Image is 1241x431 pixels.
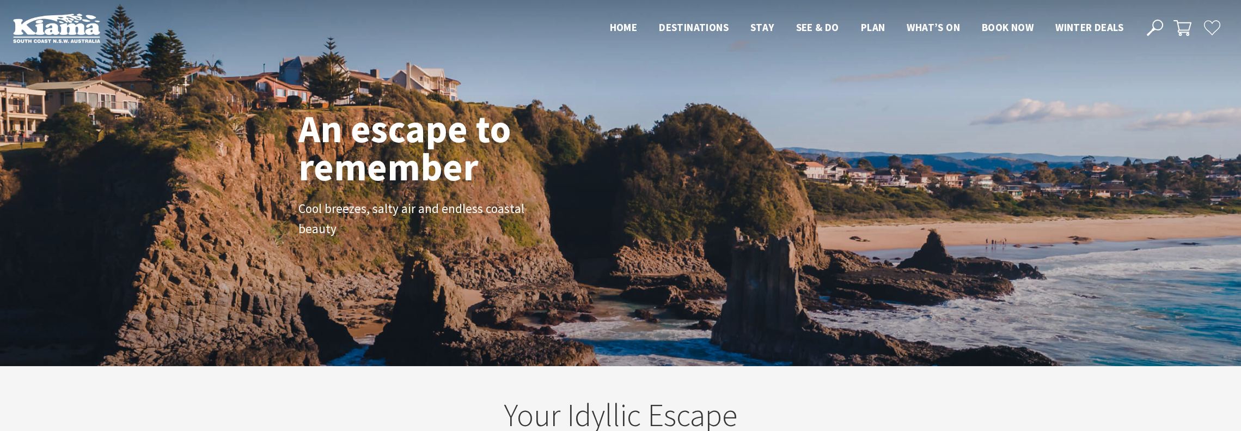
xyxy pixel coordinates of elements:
[750,21,774,34] span: Stay
[13,13,100,43] img: Kiama Logo
[796,21,839,34] span: See & Do
[298,110,598,186] h1: An escape to remember
[599,19,1134,37] nav: Main Menu
[298,199,543,239] p: Cool breezes, salty air and endless coastal beauty
[610,21,638,34] span: Home
[861,21,885,34] span: Plan
[907,21,960,34] span: What’s On
[982,21,1034,34] span: Book now
[659,21,729,34] span: Destinations
[1055,21,1123,34] span: Winter Deals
